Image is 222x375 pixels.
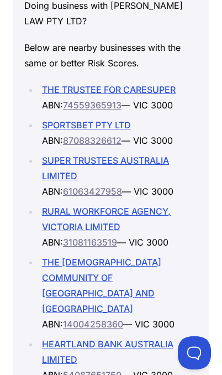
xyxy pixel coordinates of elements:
[63,186,122,197] a: 61063427958
[42,257,161,314] a: THE [DEMOGRAPHIC_DATA] COMMUNITY OF [GEOGRAPHIC_DATA] AND [GEOGRAPHIC_DATA]
[24,40,198,71] p: Below are nearby businesses with the same or better Risk Scores.
[42,119,131,131] a: SPORTSBET PTY LTD
[63,319,123,330] a: 14004258360
[42,338,173,365] a: HEARTLAND BANK AUSTRALIA LIMITED
[63,100,121,111] a: 74559365913
[42,155,169,181] a: SUPER TRUSTEES AUSTRALIA LIMITED
[39,204,198,250] li: ABN: — VIC 3000
[42,206,171,232] a: RURAL WORKFORCE AGENCY, VICTORIA LIMITED
[39,82,198,113] li: ABN: — VIC 3000
[39,117,198,148] li: ABN: — VIC 3000
[178,336,211,369] iframe: Toggle Customer Support
[63,237,117,248] a: 31081163519
[39,254,198,332] li: ABN: — VIC 3000
[63,135,121,146] a: 87088326612
[39,153,198,199] li: ABN: — VIC 3000
[42,84,176,95] a: THE TRUSTEE FOR CARESUPER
